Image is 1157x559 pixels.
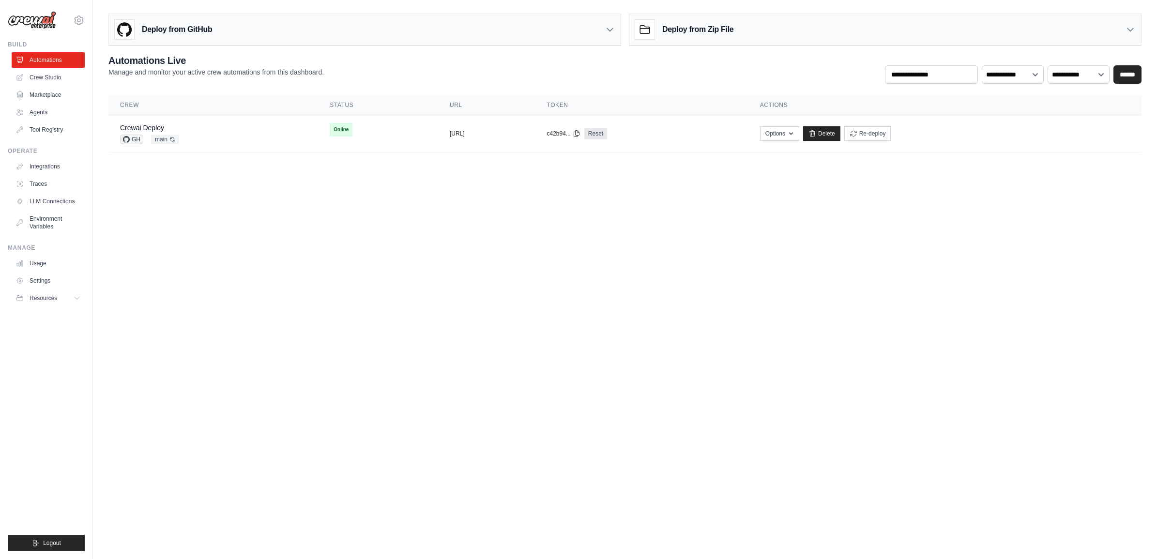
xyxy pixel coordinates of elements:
[120,124,164,132] a: Crewai Deploy
[438,95,535,115] th: URL
[535,95,748,115] th: Token
[8,11,56,30] img: Logo
[12,70,85,85] a: Crew Studio
[803,126,840,141] a: Delete
[12,290,85,306] button: Resources
[547,130,580,137] button: c42b94...
[115,20,134,39] img: GitHub Logo
[43,539,61,547] span: Logout
[8,41,85,48] div: Build
[142,24,212,35] h3: Deploy from GitHub
[151,135,179,144] span: main
[8,535,85,551] button: Logout
[330,123,352,136] span: Online
[108,54,324,67] h2: Automations Live
[12,122,85,137] a: Tool Registry
[8,244,85,252] div: Manage
[844,126,891,141] button: Re-deploy
[12,176,85,192] a: Traces
[12,194,85,209] a: LLM Connections
[760,126,799,141] button: Options
[12,273,85,288] a: Settings
[108,95,318,115] th: Crew
[662,24,733,35] h3: Deploy from Zip File
[584,128,607,139] a: Reset
[12,105,85,120] a: Agents
[12,159,85,174] a: Integrations
[748,95,1142,115] th: Actions
[12,87,85,103] a: Marketplace
[108,67,324,77] p: Manage and monitor your active crew automations from this dashboard.
[12,256,85,271] a: Usage
[30,294,57,302] span: Resources
[318,95,438,115] th: Status
[8,147,85,155] div: Operate
[12,211,85,234] a: Environment Variables
[120,135,143,144] span: GH
[12,52,85,68] a: Automations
